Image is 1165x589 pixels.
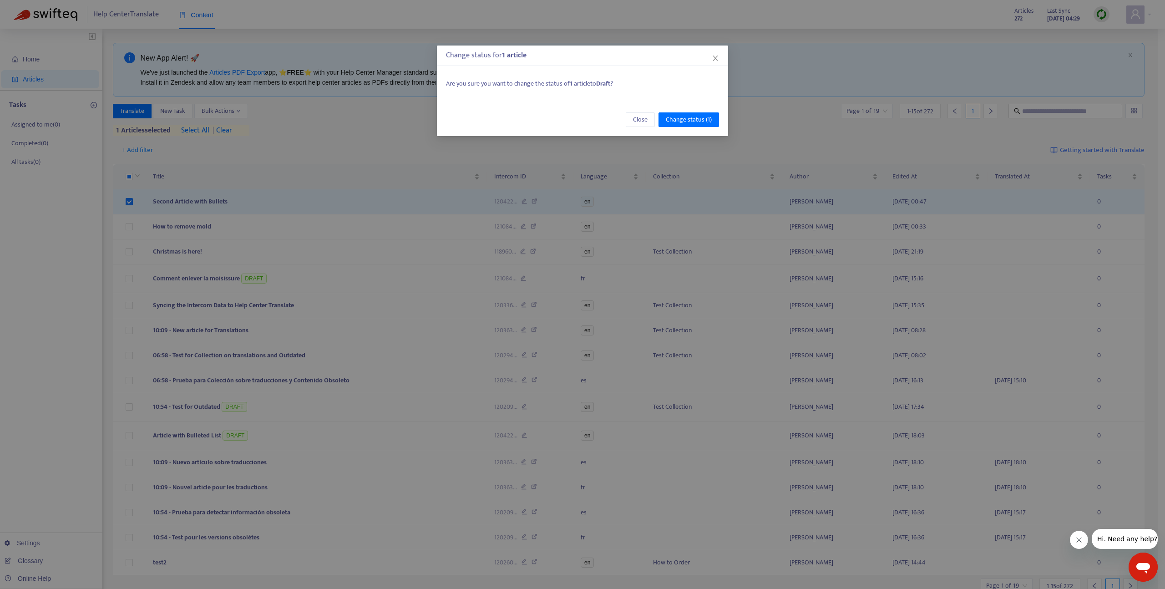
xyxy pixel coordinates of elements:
button: Change status (1) [658,112,719,127]
div: Change status for [446,50,719,61]
span: close [712,55,719,62]
strong: Draft [596,78,610,89]
iframe: Message from company [1092,529,1158,549]
strong: 1 [570,78,572,89]
span: Close [633,115,648,125]
iframe: Close message [1070,531,1088,549]
iframe: Button to launch messaging window [1129,553,1158,582]
div: Are you sure you want to change the status of article to ? [446,79,719,89]
span: Change status (1) [666,115,712,125]
button: Close [710,53,720,63]
button: Close [626,112,655,127]
strong: 1 article [502,49,527,61]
